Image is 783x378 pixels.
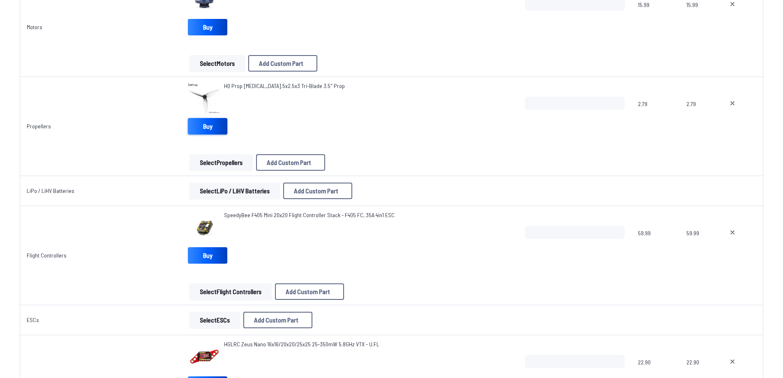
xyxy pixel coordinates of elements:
[188,82,221,115] img: image
[686,97,709,136] span: 2.79
[283,183,352,199] button: Add Custom Part
[188,19,227,35] a: Buy
[638,97,673,136] span: 2.79
[188,118,227,135] a: Buy
[188,283,273,300] a: SelectFlight Controllers
[224,341,379,348] span: HGLRC Zeus Nano 16x16/20x20/25x25 25-350mW 5.8GHz VTX - U.FL
[189,183,280,199] button: SelectLiPo / LiHV Batteries
[259,60,303,67] span: Add Custom Part
[188,211,221,244] img: image
[189,312,240,328] button: SelectESCs
[256,154,325,171] button: Add Custom Part
[224,211,395,219] a: SpeedyBee F405 Mini 20x20 Flight Controller Stack - F405 FC, 35A 4in1 ESC
[638,226,673,265] span: 59.99
[224,82,345,90] a: HQ Prop [MEDICAL_DATA].5x2.5x3 Tri-Blade 3.5" Prop
[224,340,379,348] a: HGLRC Zeus Nano 16x16/20x20/25x25 25-350mW 5.8GHz VTX - U.FL
[27,316,39,323] a: ESCs
[275,283,344,300] button: Add Custom Part
[224,82,345,89] span: HQ Prop [MEDICAL_DATA].5x2.5x3 Tri-Blade 3.5" Prop
[27,123,51,130] a: Propellers
[189,283,272,300] button: SelectFlight Controllers
[254,317,298,323] span: Add Custom Part
[27,187,74,194] a: LiPo / LiHV Batteries
[189,55,245,72] button: SelectMotors
[286,288,330,295] span: Add Custom Part
[188,183,282,199] a: SelectLiPo / LiHV Batteries
[243,312,312,328] button: Add Custom Part
[248,55,317,72] button: Add Custom Part
[27,23,42,30] a: Motors
[294,188,338,194] span: Add Custom Part
[188,247,227,264] a: Buy
[27,252,67,259] a: Flight Controllers
[267,159,311,166] span: Add Custom Part
[188,340,221,373] img: image
[224,211,395,218] span: SpeedyBee F405 Mini 20x20 Flight Controller Stack - F405 FC, 35A 4in1 ESC
[188,55,247,72] a: SelectMotors
[189,154,253,171] button: SelectPropellers
[686,226,709,265] span: 59.99
[188,312,242,328] a: SelectESCs
[188,154,254,171] a: SelectPropellers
